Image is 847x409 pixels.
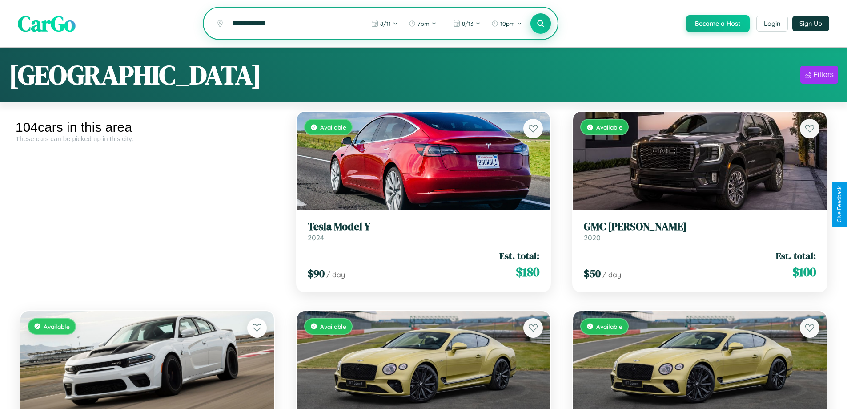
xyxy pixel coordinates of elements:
button: Sign Up [792,16,829,31]
span: Available [320,323,346,330]
button: Login [756,16,788,32]
span: $ 90 [308,266,325,281]
span: Available [320,123,346,131]
div: Give Feedback [836,186,843,223]
span: Available [44,323,70,330]
span: $ 50 [584,266,601,281]
h3: Tesla Model Y [308,220,540,233]
span: / day [326,270,345,279]
a: Tesla Model Y2024 [308,220,540,242]
span: / day [602,270,621,279]
span: 10pm [500,20,515,27]
span: 2024 [308,233,324,242]
button: Become a Host [686,15,750,32]
button: 7pm [404,16,441,31]
span: 7pm [417,20,430,27]
button: Filters [800,66,838,84]
h1: [GEOGRAPHIC_DATA] [9,57,261,93]
span: Est. total: [776,249,816,262]
button: 8/13 [449,16,485,31]
span: Est. total: [499,249,539,262]
button: 10pm [487,16,526,31]
span: Available [596,323,622,330]
span: 8 / 11 [380,20,391,27]
h3: GMC [PERSON_NAME] [584,220,816,233]
div: These cars can be picked up in this city. [16,135,279,142]
span: 8 / 13 [462,20,474,27]
div: 104 cars in this area [16,120,279,135]
span: 2020 [584,233,601,242]
span: $ 180 [516,263,539,281]
span: $ 100 [792,263,816,281]
span: Available [596,123,622,131]
button: 8/11 [367,16,402,31]
a: GMC [PERSON_NAME]2020 [584,220,816,242]
span: CarGo [18,9,76,38]
div: Filters [813,70,834,79]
